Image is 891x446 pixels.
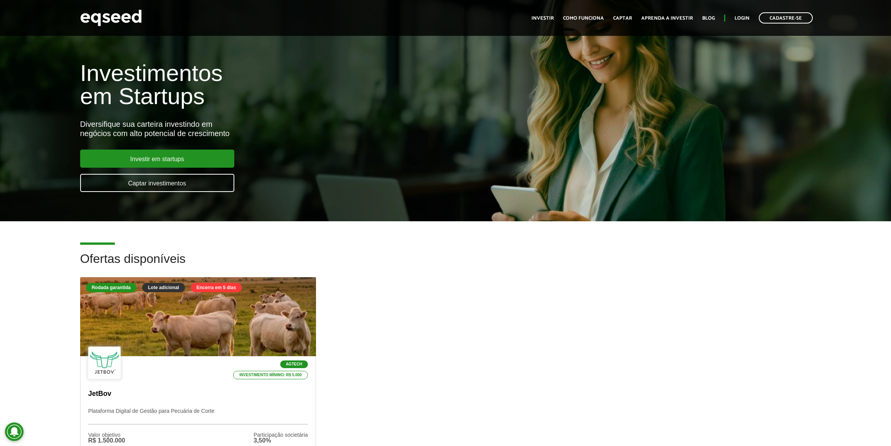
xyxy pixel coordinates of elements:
[88,390,308,398] p: JetBov
[80,174,234,192] a: Captar investimentos
[88,432,125,438] div: Valor objetivo
[563,16,604,21] a: Como funciona
[233,371,308,379] p: Investimento mínimo: R$ 5.000
[80,62,514,108] h1: Investimentos em Startups
[88,408,308,424] p: Plataforma Digital de Gestão para Pecuária de Corte
[280,360,308,368] p: Agtech
[254,432,308,438] div: Participação societária
[80,119,514,138] div: Diversifique sua carteira investindo em negócios com alto potencial de crescimento
[80,150,234,168] a: Investir em startups
[613,16,632,21] a: Captar
[80,252,811,277] h2: Ofertas disponíveis
[80,8,142,28] img: EqSeed
[142,283,185,292] div: Lote adicional
[702,16,715,21] a: Blog
[86,283,136,292] div: Rodada garantida
[759,12,813,24] a: Cadastre-se
[191,283,242,292] div: Encerra em 5 dias
[88,438,125,444] div: R$ 1.500.000
[735,16,750,21] a: Login
[531,16,554,21] a: Investir
[641,16,693,21] a: Aprenda a investir
[254,438,308,444] div: 3,50%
